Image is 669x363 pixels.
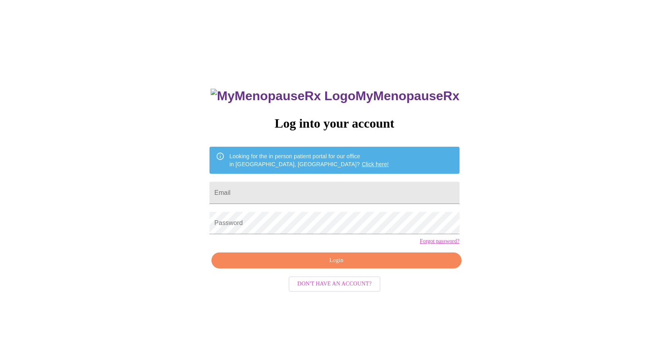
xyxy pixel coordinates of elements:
span: Don't have an account? [297,279,372,289]
a: Don't have an account? [287,280,382,287]
a: Forgot password? [420,238,460,245]
h3: MyMenopauseRx [211,89,460,103]
div: Looking for the in person patient portal for our office in [GEOGRAPHIC_DATA], [GEOGRAPHIC_DATA]? [229,149,389,171]
img: MyMenopauseRx Logo [211,89,355,103]
a: Click here! [362,161,389,167]
span: Login [221,256,452,266]
h3: Log into your account [209,116,459,131]
button: Login [211,252,461,269]
button: Don't have an account? [289,276,380,292]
